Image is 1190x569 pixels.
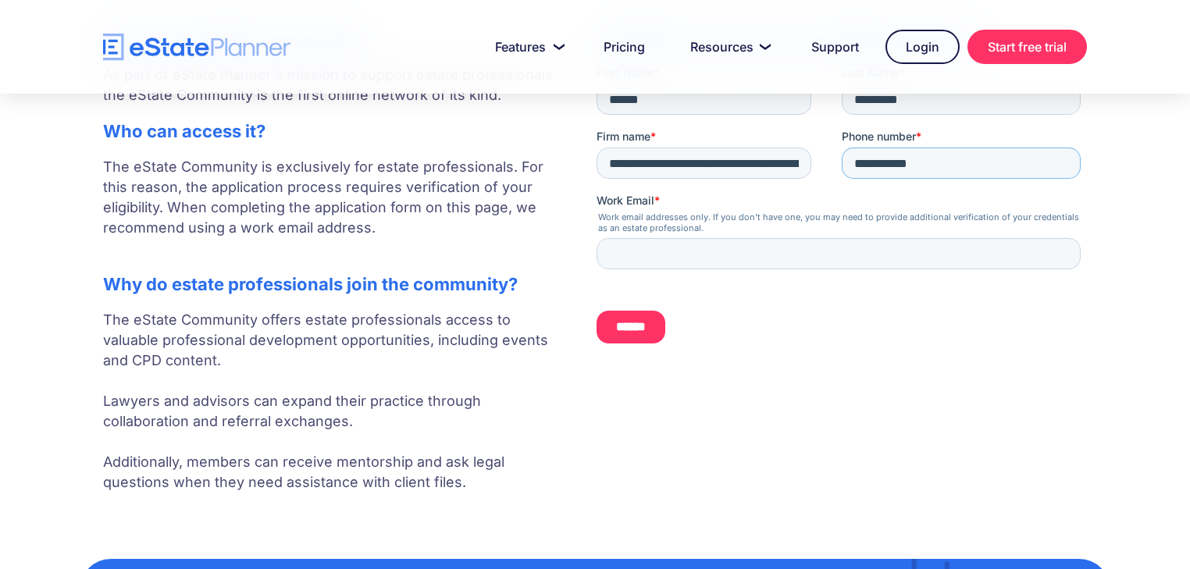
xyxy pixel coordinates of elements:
[103,121,565,141] h2: Who can access it?
[672,31,785,62] a: Resources
[885,30,960,64] a: Login
[793,31,878,62] a: Support
[103,310,565,493] p: The eState Community offers estate professionals access to valuable professional development oppo...
[597,65,1087,354] iframe: Form 0
[103,34,290,61] a: home
[967,30,1087,64] a: Start free trial
[585,31,664,62] a: Pricing
[476,31,577,62] a: Features
[103,157,565,258] p: The eState Community is exclusively for estate professionals. For this reason, the application pr...
[103,274,565,294] h2: Why do estate professionals join the community?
